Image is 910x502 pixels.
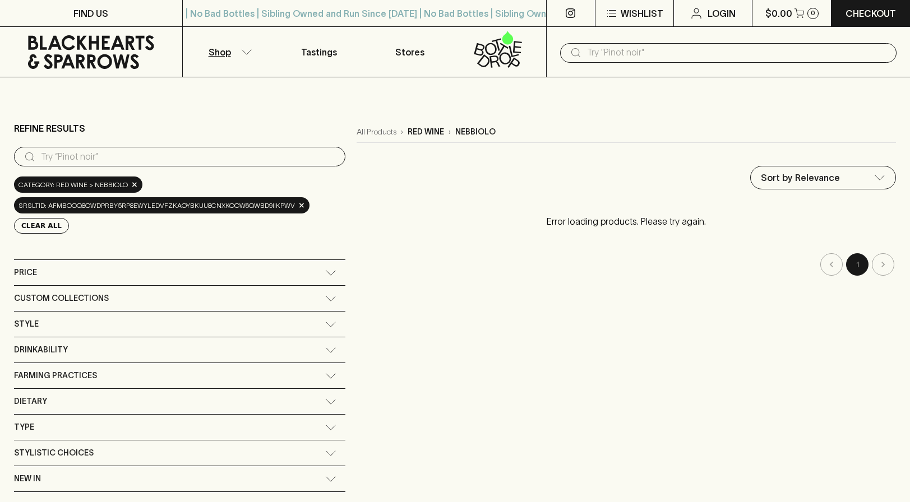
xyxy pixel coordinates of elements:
[14,472,41,486] span: New In
[14,266,37,280] span: Price
[19,200,295,211] span: srsltid: AfmBOoq8owdpRBy5Rp8EwYleDvfzkAOYBkuU8cNxKOoW6qWbD9IiKPwV
[14,363,345,388] div: Farming Practices
[274,27,364,77] a: Tastings
[846,7,896,20] p: Checkout
[14,389,345,414] div: Dietary
[14,218,69,234] button: Clear All
[621,7,663,20] p: Wishlist
[14,337,345,362] div: Drinkability
[14,260,345,285] div: Price
[131,179,138,190] span: ×
[14,446,94,460] span: Stylistic Choices
[209,45,231,59] p: Shop
[14,466,345,491] div: New In
[765,7,792,20] p: $0.00
[14,369,97,383] span: Farming Practices
[449,126,451,138] p: ›
[14,415,345,440] div: Type
[183,27,274,77] button: Shop
[298,199,305,211] span: ×
[19,179,128,190] span: Category: red wine > nebbiolo
[751,166,895,189] div: Sort by Relevance
[357,253,896,276] nav: pagination navigation
[14,312,345,337] div: Style
[357,126,396,138] a: All Products
[14,343,68,357] span: Drinkability
[301,45,337,59] p: Tastings
[73,7,108,20] p: FIND US
[357,203,896,239] p: Error loading products. Please try again.
[14,286,345,311] div: Custom Collections
[401,126,403,138] p: ›
[455,126,496,138] p: nebbiolo
[408,126,444,138] p: red wine
[811,10,815,16] p: 0
[14,291,109,305] span: Custom Collections
[708,7,736,20] p: Login
[761,171,840,184] p: Sort by Relevance
[14,317,39,331] span: Style
[14,420,34,434] span: Type
[14,394,47,408] span: Dietary
[364,27,455,77] a: Stores
[41,148,336,166] input: Try “Pinot noir”
[846,253,869,276] button: page 1
[587,44,888,62] input: Try "Pinot noir"
[395,45,424,59] p: Stores
[14,440,345,466] div: Stylistic Choices
[14,122,85,135] p: Refine Results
